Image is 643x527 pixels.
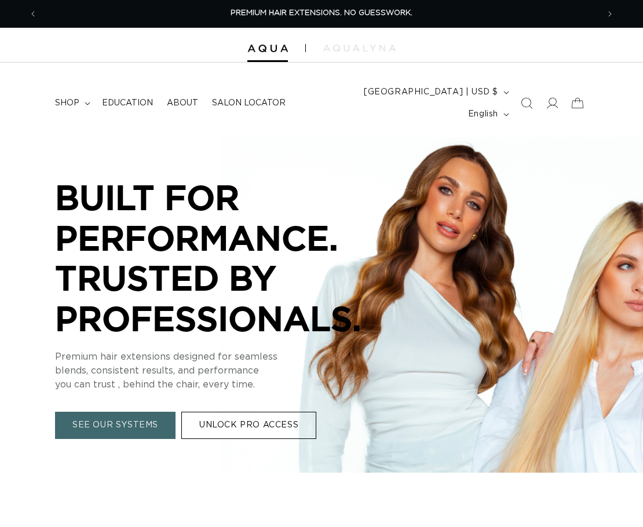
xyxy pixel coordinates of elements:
[205,91,293,115] a: Salon Locator
[55,350,403,364] p: Premium hair extensions designed for seamless
[55,364,403,378] p: blends, consistent results, and performance
[468,108,498,120] span: English
[20,3,46,25] button: Previous announcement
[357,81,514,103] button: [GEOGRAPHIC_DATA] | USD $
[102,98,153,108] span: Education
[323,45,396,52] img: aqualyna.com
[160,91,205,115] a: About
[212,98,286,108] span: Salon Locator
[247,45,288,53] img: Aqua Hair Extensions
[167,98,198,108] span: About
[461,103,514,125] button: English
[55,378,403,392] p: you can trust , behind the chair, every time.
[514,90,539,116] summary: Search
[55,177,403,338] p: BUILT FOR PERFORMANCE. TRUSTED BY PROFESSIONALS.
[95,91,160,115] a: Education
[597,3,623,25] button: Next announcement
[181,412,316,440] a: UNLOCK PRO ACCESS
[48,91,95,115] summary: shop
[231,9,412,17] span: PREMIUM HAIR EXTENSIONS. NO GUESSWORK.
[55,98,79,108] span: shop
[364,86,498,98] span: [GEOGRAPHIC_DATA] | USD $
[55,412,176,440] a: SEE OUR SYSTEMS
